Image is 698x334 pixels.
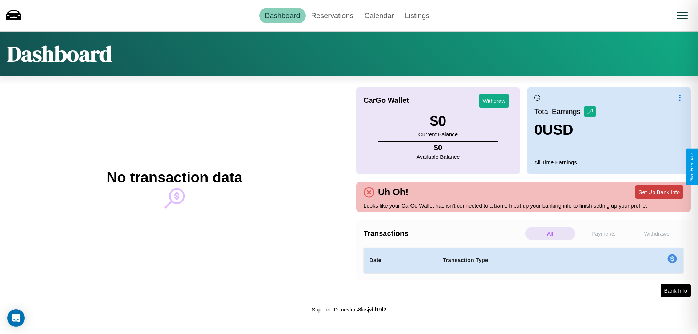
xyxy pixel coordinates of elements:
[534,105,584,118] p: Total Earnings
[306,8,359,23] a: Reservations
[689,152,694,182] div: Give Feedback
[661,284,691,297] button: Bank Info
[534,157,683,167] p: All Time Earnings
[479,94,509,108] button: Withdraw
[107,169,242,186] h2: No transaction data
[672,5,693,26] button: Open menu
[312,305,386,314] p: Support ID: mevlms8lcsjvbl19l2
[364,248,683,273] table: simple table
[525,227,575,240] p: All
[399,8,435,23] a: Listings
[418,129,458,139] p: Current Balance
[417,144,460,152] h4: $ 0
[364,229,523,238] h4: Transactions
[417,152,460,162] p: Available Balance
[579,227,629,240] p: Payments
[534,122,596,138] h3: 0 USD
[635,185,683,199] button: Set Up Bank Info
[364,96,409,105] h4: CarGo Wallet
[7,309,25,327] div: Open Intercom Messenger
[364,201,683,210] p: Looks like your CarGo Wallet has isn't connected to a bank. Input up your banking info to finish ...
[374,187,412,197] h4: Uh Oh!
[443,256,608,265] h4: Transaction Type
[632,227,682,240] p: Withdraws
[359,8,399,23] a: Calendar
[7,39,112,69] h1: Dashboard
[369,256,431,265] h4: Date
[259,8,306,23] a: Dashboard
[418,113,458,129] h3: $ 0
